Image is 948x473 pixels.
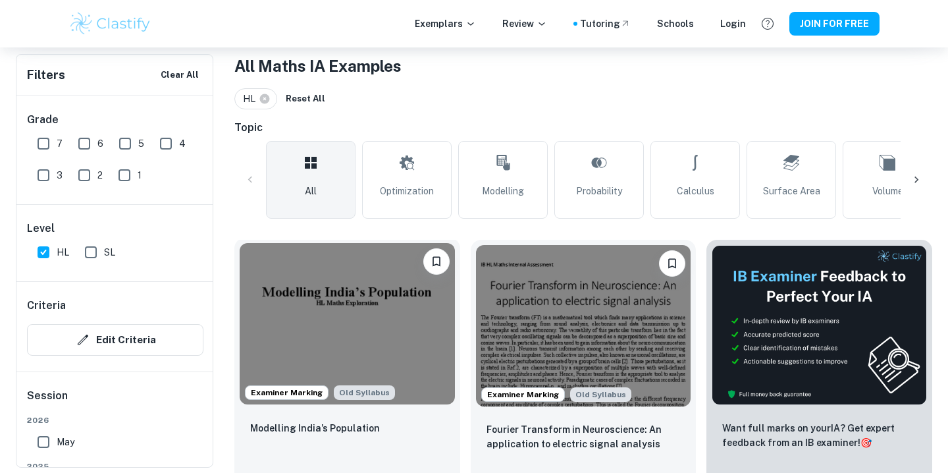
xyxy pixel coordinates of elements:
h6: Session [27,388,203,414]
span: Old Syllabus [570,387,631,402]
span: 🎯 [860,437,872,448]
span: Probability [576,184,622,198]
span: 2026 [27,414,203,426]
h6: Grade [27,112,203,128]
p: Review [502,16,547,31]
button: Please log in to bookmark exemplars [423,248,450,275]
div: HL [234,88,277,109]
h6: Topic [234,120,932,136]
button: Reset All [282,89,329,109]
span: 7 [57,136,63,151]
span: HL [243,92,261,106]
span: 6 [97,136,103,151]
span: Examiner Marking [482,389,564,401]
span: Calculus [677,184,714,198]
button: Clear All [157,65,202,85]
span: Optimization [380,184,434,198]
div: Although this IA is written for the old math syllabus (last exam in November 2020), the current I... [334,385,395,400]
a: Login [720,16,746,31]
span: Modelling [482,184,524,198]
div: Although this IA is written for the old math syllabus (last exam in November 2020), the current I... [570,387,631,402]
button: JOIN FOR FREE [789,12,880,36]
span: Old Syllabus [334,385,395,400]
img: Thumbnail [712,245,927,405]
span: May [57,435,74,449]
img: Maths IA example thumbnail: Fourier Transform in Neuroscience: An ap [476,245,691,406]
button: Please log in to bookmark exemplars [659,250,685,277]
h6: Filters [27,66,65,84]
a: Schools [657,16,694,31]
span: 3 [57,168,63,182]
button: Edit Criteria [27,324,203,356]
p: Fourier Transform in Neuroscience: An application to electric signal analysis [487,422,681,451]
span: HL [57,245,69,260]
h6: Criteria [27,298,66,314]
p: Modelling India’s Population [250,421,380,435]
span: 4 [179,136,186,151]
span: 5 [138,136,144,151]
a: Tutoring [580,16,631,31]
span: 1 [138,168,142,182]
p: Exemplars [415,16,476,31]
span: SL [104,245,115,260]
span: 2 [97,168,103,182]
span: Surface Area [763,184,820,198]
h1: All Maths IA Examples [234,54,932,78]
span: Examiner Marking [246,387,328,399]
p: Want full marks on your IA ? Get expert feedback from an IB examiner! [722,421,916,450]
button: Help and Feedback [756,13,779,35]
span: All [305,184,317,198]
img: Maths IA example thumbnail: Modelling India’s Population [240,243,455,404]
h6: Level [27,221,203,237]
span: 2025 [27,460,203,472]
span: Volume [872,184,903,198]
img: Clastify logo [68,11,152,37]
